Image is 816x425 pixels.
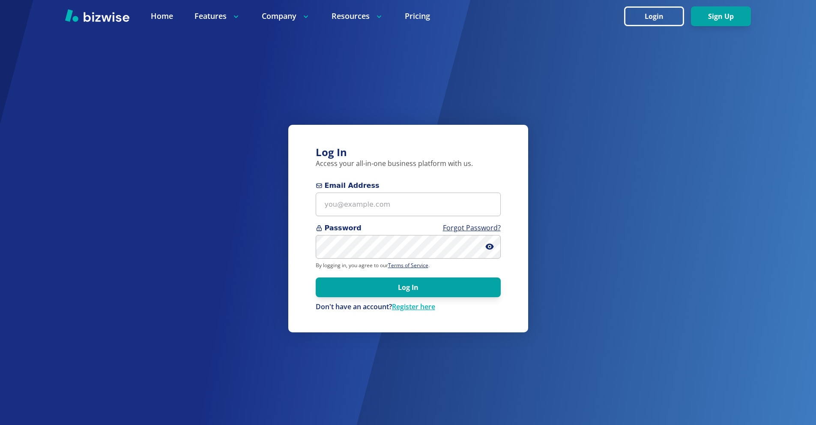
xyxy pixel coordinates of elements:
[316,262,501,269] p: By logging in, you agree to our .
[262,11,310,21] p: Company
[151,11,173,21] a: Home
[405,11,430,21] a: Pricing
[624,6,684,26] button: Login
[316,302,501,312] p: Don't have an account?
[316,277,501,297] button: Log In
[316,145,501,160] h3: Log In
[388,262,428,269] a: Terms of Service
[624,12,691,21] a: Login
[316,159,501,169] p: Access your all-in-one business platform with us.
[691,6,751,26] button: Sign Up
[691,12,751,21] a: Sign Up
[65,9,129,22] img: Bizwise Logo
[316,223,501,233] span: Password
[316,193,501,216] input: you@example.com
[316,181,501,191] span: Email Address
[194,11,240,21] p: Features
[392,302,435,311] a: Register here
[443,223,501,232] a: Forgot Password?
[332,11,383,21] p: Resources
[316,302,501,312] div: Don't have an account?Register here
